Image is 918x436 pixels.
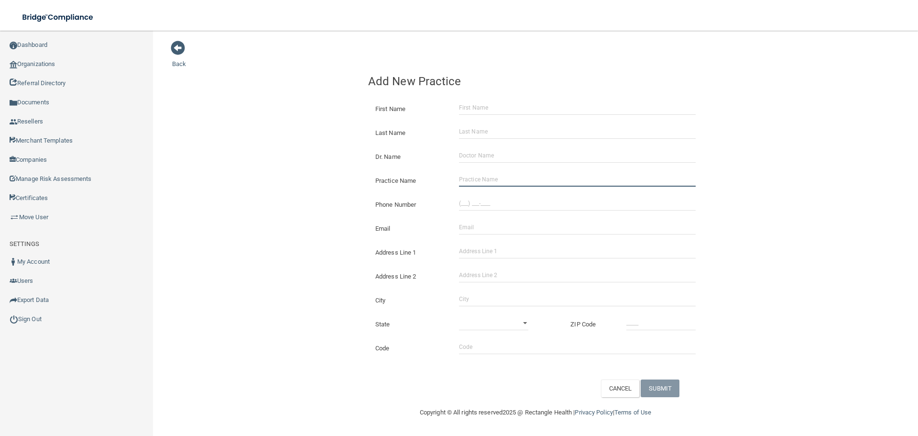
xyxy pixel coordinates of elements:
[626,316,696,330] input: _____
[172,49,186,67] a: Back
[10,61,17,68] img: organization-icon.f8decf85.png
[753,368,907,406] iframe: Drift Widget Chat Controller
[459,124,696,139] input: Last Name
[368,271,452,282] label: Address Line 2
[368,127,452,139] label: Last Name
[459,172,696,187] input: Practice Name
[459,244,696,258] input: Address Line 1
[10,118,17,126] img: ic_reseller.de258add.png
[368,75,703,88] h4: Add New Practice
[10,212,19,222] img: briefcase.64adab9b.png
[14,8,102,27] img: bridge_compliance_login_screen.278c3ca4.svg
[614,409,651,416] a: Terms of Use
[368,103,452,115] label: First Name
[10,315,18,324] img: ic_power_dark.7ecde6b1.png
[459,292,696,306] input: City
[368,175,452,187] label: Practice Name
[10,296,17,304] img: icon-export.b9366987.png
[459,101,696,115] input: First Name
[368,295,452,306] label: City
[368,151,452,163] label: Dr. Name
[10,42,17,49] img: ic_dashboard_dark.d01f4a41.png
[368,247,452,258] label: Address Line 1
[368,343,452,354] label: Code
[641,380,679,397] button: SUBMIT
[459,220,696,235] input: Email
[575,409,612,416] a: Privacy Policy
[368,223,452,235] label: Email
[368,199,452,211] label: Phone Number
[10,258,17,266] img: ic_user_dark.df1a06c3.png
[10,277,17,285] img: icon-users.e205127d.png
[10,99,17,107] img: icon-documents.8dae5593.png
[563,319,619,330] label: ZIP Code
[459,196,696,211] input: (___) ___-____
[601,380,640,397] button: CANCEL
[459,268,696,282] input: Address Line 2
[459,340,696,354] input: Code
[10,238,39,250] label: SETTINGS
[361,397,710,428] div: Copyright © All rights reserved 2025 @ Rectangle Health | |
[459,148,696,163] input: Doctor Name
[368,319,452,330] label: State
